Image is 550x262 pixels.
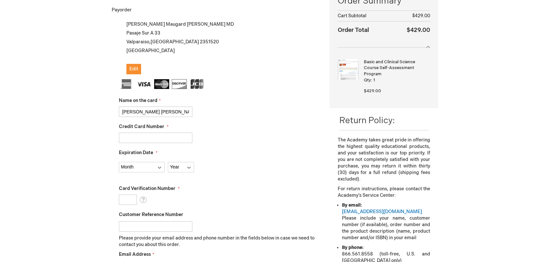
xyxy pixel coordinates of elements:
p: The Academy takes great pride in offering the highest quality educational products, and your sati... [338,137,430,182]
span: Name on the card [119,98,157,103]
img: MasterCard [154,79,169,89]
img: Basic and Clinical Science Course Self-Assessment Program [338,59,359,80]
input: Card Verification Number [119,195,137,205]
span: 1 [373,78,375,83]
button: Edit [126,64,141,74]
span: [GEOGRAPHIC_DATA] [151,39,199,45]
p: Please provide your email address and phone number in the fields below in case we need to contact... [119,235,320,248]
span: Email Address [119,252,151,257]
span: $429.00 [364,88,381,94]
th: Cart Subtotal [338,11,393,22]
span: Card Verification Number [119,186,175,191]
span: $429.00 [407,27,430,34]
p: For return instructions, please contact the Academy’s Service Center: [338,186,430,199]
div: [PERSON_NAME] Maugard [PERSON_NAME] MD Pasaje Sur A 33 Valparaiso , 2351520 [GEOGRAPHIC_DATA] [119,20,320,74]
span: Return Policy: [339,116,395,126]
img: Visa [137,79,152,89]
span: Edit [129,66,138,72]
a: [EMAIL_ADDRESS][DOMAIN_NAME] [342,209,422,214]
img: JCB [189,79,204,89]
img: Discover [172,79,187,89]
strong: By email: [342,202,362,208]
span: $429.00 [412,13,430,19]
span: Expiration Date [119,150,153,155]
strong: By phone: [342,245,364,250]
span: Payorder [112,7,132,13]
span: Qty [364,78,371,83]
img: American Express [119,79,134,89]
strong: Order Total [338,25,369,35]
strong: Basic and Clinical Science Course Self-Assessment Program [364,59,429,77]
li: Please include your name, customer number (if available), order number and the product descriptio... [342,202,430,241]
input: Credit Card Number [119,133,192,143]
span: Customer Reference Number [119,212,183,217]
span: Credit Card Number [119,124,164,129]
